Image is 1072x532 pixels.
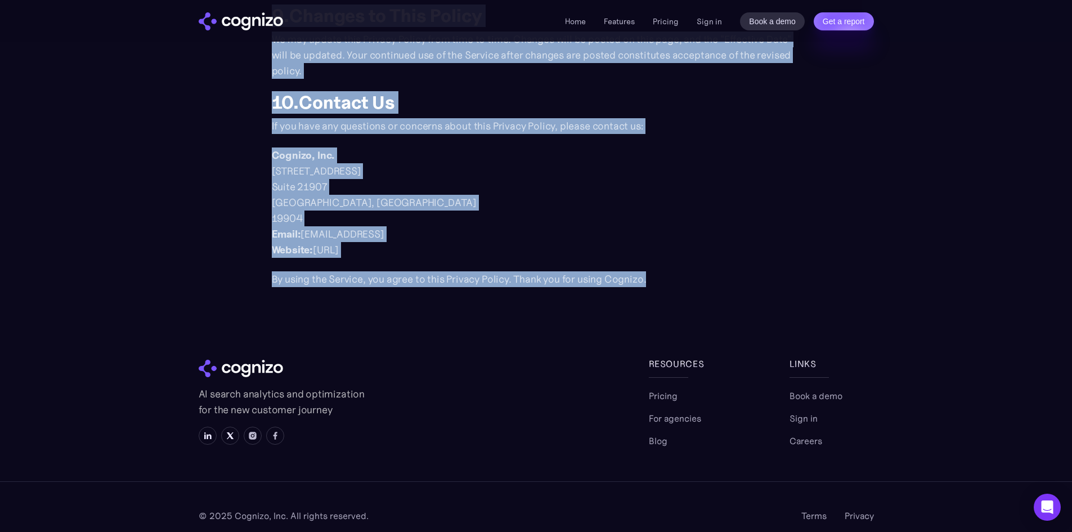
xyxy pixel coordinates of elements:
[272,32,801,79] p: We may update this Privacy Policy from time to time. Changes will be posted on this page, and the...
[272,118,801,134] p: If you have any questions or concerns about this Privacy Policy, please contact us:
[565,16,586,26] a: Home
[272,243,313,256] strong: Website:
[814,12,874,30] a: Get a report
[790,357,874,370] div: links
[790,412,818,425] a: Sign in
[649,389,678,403] a: Pricing
[199,360,283,378] img: cognizo logo
[272,92,801,113] h2: 10.
[740,12,805,30] a: Book a demo
[1034,494,1061,521] div: Open Intercom Messenger
[272,149,335,162] strong: Cognizo, Inc.
[845,509,874,522] a: Privacy
[199,12,283,30] img: cognizo logo
[653,16,679,26] a: Pricing
[604,16,635,26] a: Features
[801,509,827,522] a: Terms
[272,227,301,240] strong: Email:
[649,412,701,425] a: For agencies
[203,431,212,440] img: LinkedIn icon
[199,12,283,30] a: home
[272,271,801,287] p: By using the Service, you agree to this Privacy Policy. Thank you for using Cognizo.
[199,509,369,522] div: © 2025 Cognizo, Inc. All rights reserved.
[697,15,722,28] a: Sign in
[299,91,395,114] strong: Contact Us
[199,386,367,418] p: AI search analytics and optimization for the new customer journey
[790,434,822,448] a: Careers
[649,434,667,448] a: Blog
[649,357,733,370] div: Resources
[272,147,801,258] p: [STREET_ADDRESS] Suite 21907 [GEOGRAPHIC_DATA], [GEOGRAPHIC_DATA] 19904 [EMAIL_ADDRESS] [URL]
[226,431,235,440] img: X icon
[790,389,842,403] a: Book a demo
